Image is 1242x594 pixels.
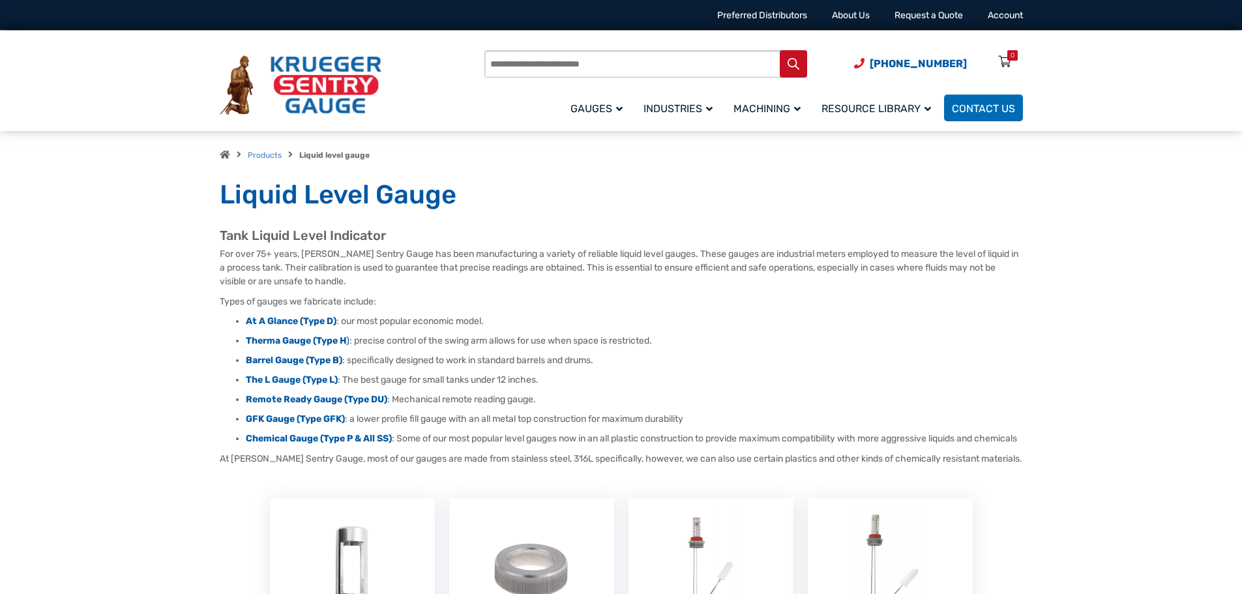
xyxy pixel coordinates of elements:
[570,102,623,115] span: Gauges
[220,452,1023,466] p: At [PERSON_NAME] Sentry Gauge, most of our gauges are made from stainless steel, 316L specificall...
[636,93,726,123] a: Industries
[854,55,967,72] a: Phone Number (920) 434-8860
[726,93,814,123] a: Machining
[733,102,801,115] span: Machining
[832,10,870,21] a: About Us
[246,316,336,327] a: At A Glance (Type D)
[246,394,387,405] a: Remote Ready Gauge (Type DU)
[246,355,342,366] a: Barrel Gauge (Type B)
[814,93,944,123] a: Resource Library
[299,151,370,160] strong: Liquid level gauge
[821,102,931,115] span: Resource Library
[246,393,1023,406] li: : Mechanical remote reading gauge.
[944,95,1023,121] a: Contact Us
[220,295,1023,308] p: Types of gauges we fabricate include:
[870,57,967,70] span: [PHONE_NUMBER]
[1011,50,1014,61] div: 0
[988,10,1023,21] a: Account
[246,432,1023,445] li: : Some of our most popular level gauges now in an all plastic construction to provide maximum com...
[246,315,1023,328] li: : our most popular economic model.
[952,102,1015,115] span: Contact Us
[220,228,1023,244] h2: Tank Liquid Level Indicator
[220,179,1023,211] h1: Liquid Level Gauge
[220,247,1023,288] p: For over 75+ years, [PERSON_NAME] Sentry Gauge has been manufacturing a variety of reliable liqui...
[563,93,636,123] a: Gauges
[246,335,346,346] strong: Therma Gauge (Type H
[246,335,349,346] a: Therma Gauge (Type H)
[246,354,1023,367] li: : specifically designed to work in standard barrels and drums.
[248,151,282,160] a: Products
[643,102,713,115] span: Industries
[246,413,1023,426] li: : a lower profile fill gauge with an all metal top construction for maximum durability
[246,433,392,444] a: Chemical Gauge (Type P & All SS)
[220,55,381,115] img: Krueger Sentry Gauge
[246,374,338,385] a: The L Gauge (Type L)
[717,10,807,21] a: Preferred Distributors
[246,334,1023,348] li: : precise control of the swing arm allows for use when space is restricted.
[895,10,963,21] a: Request a Quote
[246,374,1023,387] li: : The best gauge for small tanks under 12 inches.
[246,413,345,424] a: GFK Gauge (Type GFK)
